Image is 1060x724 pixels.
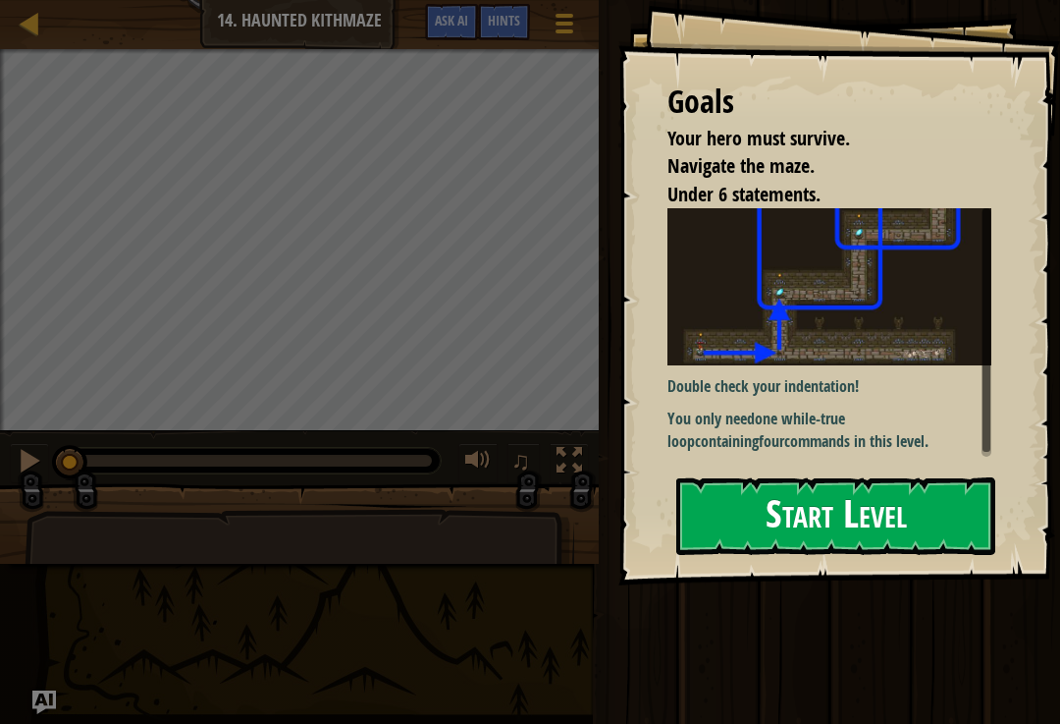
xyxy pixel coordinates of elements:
[540,4,589,50] button: Show game menu
[10,443,49,483] button: ⌘ + P: Pause
[667,125,850,151] span: Your hero must survive.
[488,11,520,29] span: Hints
[550,443,589,483] button: Toggle fullscreen
[643,125,986,153] li: Your hero must survive.
[643,181,986,209] li: Under 6 statements.
[667,408,845,452] strong: while-true loop
[435,11,468,29] span: Ask AI
[667,80,991,125] div: Goals
[676,477,995,555] button: Start Level
[643,152,986,181] li: Navigate the maze.
[755,408,777,429] strong: one
[759,430,784,452] strong: four
[458,443,498,483] button: Adjust volume
[667,152,815,179] span: Navigate the maze.
[511,446,531,475] span: ♫
[425,4,478,40] button: Ask AI
[667,208,991,365] img: Haunted kithmaze
[32,691,56,714] button: Ask AI
[667,375,991,398] p: Double check your indentation!
[507,443,541,483] button: ♫
[667,408,991,453] p: You only need containing commands in this level.
[667,181,821,207] span: Under 6 statements.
